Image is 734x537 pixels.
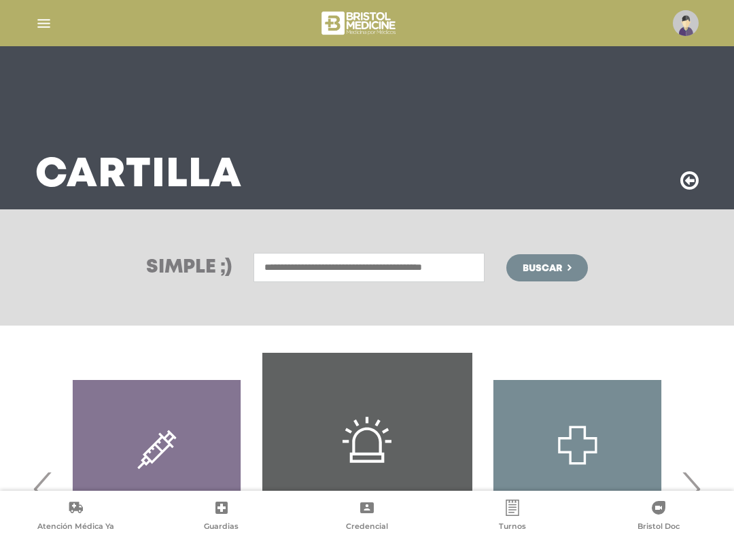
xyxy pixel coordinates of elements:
[440,500,585,534] a: Turnos
[37,521,114,534] span: Atención Médica Ya
[673,10,699,36] img: profile-placeholder.svg
[35,158,242,193] h3: Cartilla
[148,500,294,534] a: Guardias
[3,500,148,534] a: Atención Médica Ya
[637,521,680,534] span: Bristol Doc
[346,521,388,534] span: Credencial
[523,264,562,273] span: Buscar
[294,500,440,534] a: Credencial
[204,521,239,534] span: Guardias
[319,7,400,39] img: bristol-medicine-blanco.png
[35,15,52,32] img: Cober_menu-lines-white.svg
[30,452,56,525] span: Previous
[678,452,704,525] span: Next
[146,258,232,277] h3: Simple ;)
[586,500,731,534] a: Bristol Doc
[499,521,526,534] span: Turnos
[506,254,588,281] button: Buscar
